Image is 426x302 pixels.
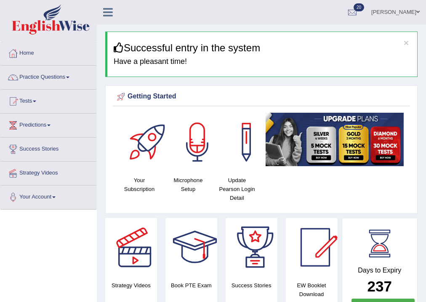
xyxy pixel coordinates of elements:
h4: Strategy Videos [105,281,157,290]
a: Home [0,42,96,63]
h4: Days to Expiry [351,267,408,274]
span: 20 [354,3,364,11]
b: 237 [367,278,392,294]
a: Success Stories [0,138,96,159]
button: × [404,38,409,47]
a: Strategy Videos [0,162,96,183]
h4: Your Subscription [119,176,160,193]
h4: Update Pearson Login Detail [217,176,257,202]
a: Your Account [0,185,96,207]
div: Getting Started [115,90,408,103]
h4: Success Stories [226,281,277,290]
h4: Book PTE Exam [165,281,217,290]
a: Practice Questions [0,66,96,87]
h4: Microphone Setup [168,176,208,193]
h4: Have a pleasant time! [114,58,411,66]
h3: Successful entry in the system [114,42,411,53]
a: Tests [0,90,96,111]
img: small5.jpg [266,113,404,166]
a: Predictions [0,114,96,135]
h4: EW Booklet Download [286,281,338,299]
